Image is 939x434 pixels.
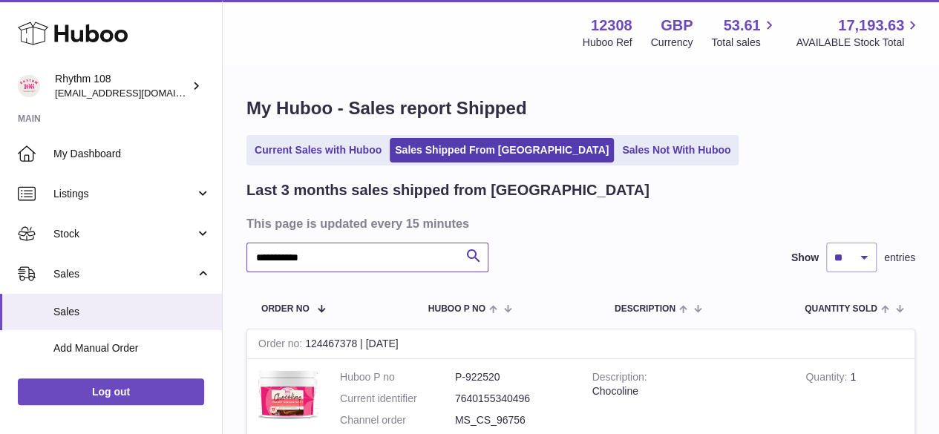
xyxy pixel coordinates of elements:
[53,305,211,319] span: Sales
[18,75,40,97] img: internalAdmin-12308@internal.huboo.com
[53,187,195,201] span: Listings
[53,341,211,355] span: Add Manual Order
[390,138,614,162] a: Sales Shipped From [GEOGRAPHIC_DATA]
[53,147,211,161] span: My Dashboard
[261,304,310,314] span: Order No
[246,180,650,200] h2: Last 3 months sales shipped from [GEOGRAPHIC_DATA]
[18,378,204,405] a: Log out
[617,138,736,162] a: Sales Not With Huboo
[455,370,570,384] dd: P-922520
[651,36,693,50] div: Currency
[53,267,195,281] span: Sales
[55,72,189,100] div: Rhythm 108
[615,304,675,314] span: Description
[246,96,915,120] h1: My Huboo - Sales report Shipped
[884,251,915,265] span: entries
[805,304,877,314] span: Quantity Sold
[428,304,485,314] span: Huboo P no
[55,87,218,99] span: [EMAIL_ADDRESS][DOMAIN_NAME]
[258,338,305,353] strong: Order no
[246,215,912,231] h3: This page is updated every 15 minutes
[247,329,915,359] div: 124467378 | [DATE]
[249,138,387,162] a: Current Sales with Huboo
[583,36,632,50] div: Huboo Ref
[838,16,904,36] span: 17,193.63
[592,371,647,387] strong: Description
[340,413,455,427] dt: Channel order
[53,227,195,241] span: Stock
[796,16,921,50] a: 17,193.63 AVAILABLE Stock Total
[711,36,777,50] span: Total sales
[661,16,693,36] strong: GBP
[723,16,760,36] span: 53.61
[455,392,570,406] dd: 7640155340496
[592,384,784,398] div: Chocoline
[591,16,632,36] strong: 12308
[340,392,455,406] dt: Current identifier
[340,370,455,384] dt: Huboo P no
[791,251,819,265] label: Show
[805,371,850,387] strong: Quantity
[455,413,570,427] dd: MS_CS_96756
[711,16,777,50] a: 53.61 Total sales
[258,370,318,418] img: 1703078001.JPG
[796,36,921,50] span: AVAILABLE Stock Total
